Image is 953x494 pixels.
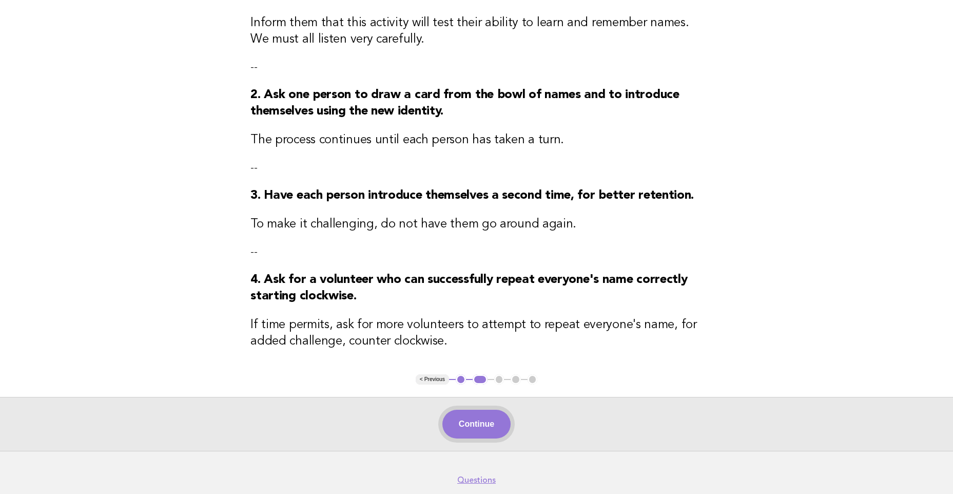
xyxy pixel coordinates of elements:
[473,374,488,385] button: 2
[250,317,703,350] h3: If time permits, ask for more volunteers to attempt to repeat everyone's name, for added challeng...
[457,475,496,485] a: Questions
[250,132,703,148] h3: The process continues until each person has taken a turn.
[250,89,679,118] strong: 2. Ask one person to draw a card from the bowl of names and to introduce themselves using the new...
[250,15,703,48] h3: Inform them that this activity will test their ability to learn and remember names. We must all l...
[416,374,449,385] button: < Previous
[250,161,703,175] p: --
[250,274,687,302] strong: 4. Ask for a volunteer who can successfully repeat everyone's name correctly starting clockwise.
[250,245,703,259] p: --
[250,60,703,74] p: --
[442,410,511,439] button: Continue
[456,374,466,385] button: 1
[250,216,703,233] h3: To make it challenging, do not have them go around again.
[250,189,694,202] strong: 3. Have each person introduce themselves a second time, for better retention.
